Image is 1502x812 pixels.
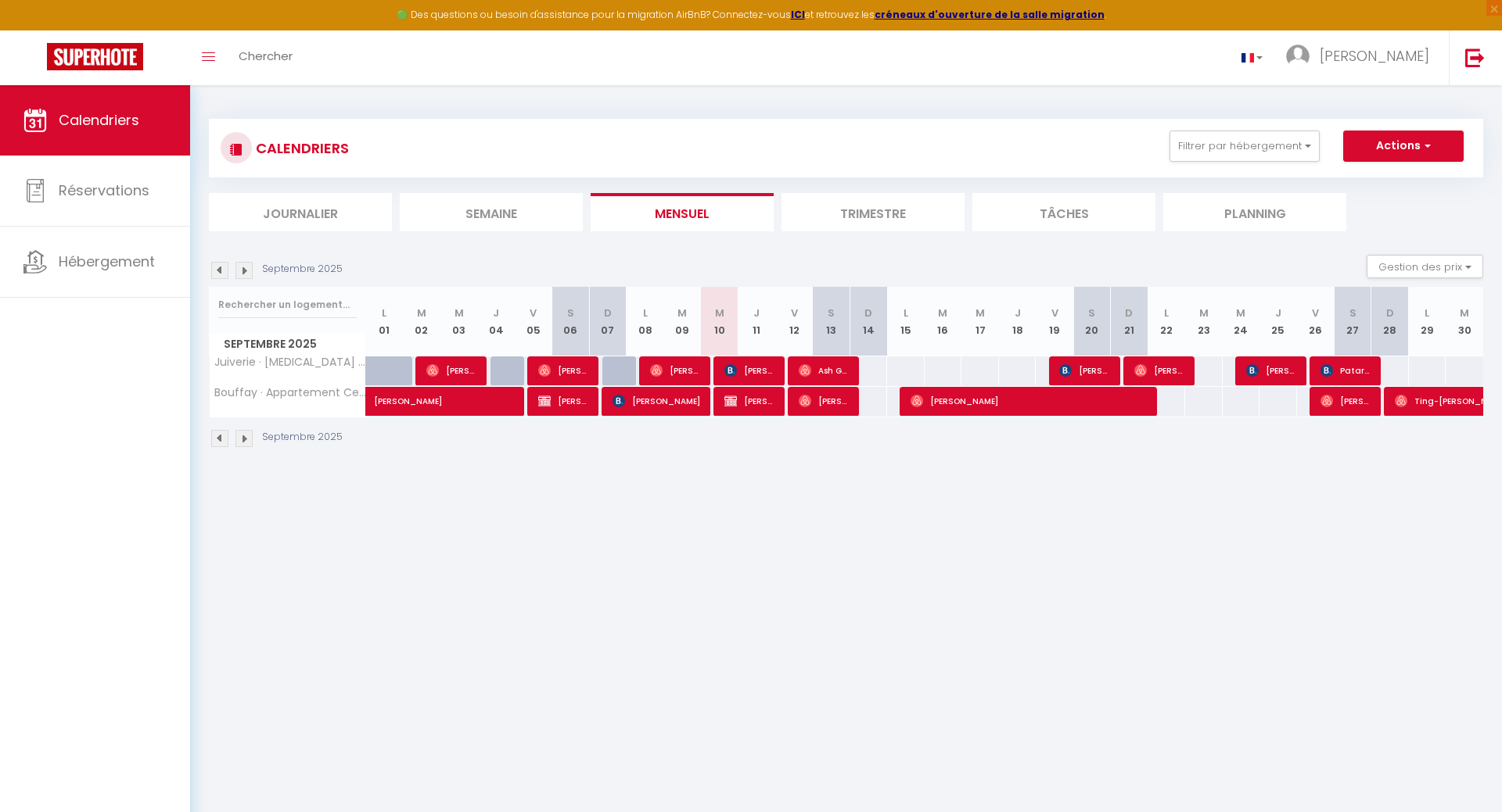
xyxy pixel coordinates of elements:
[1223,287,1260,356] th: 24
[925,287,962,356] th: 16
[417,306,426,320] abbr: M
[382,306,386,320] abbr: L
[813,287,850,356] th: 13
[538,386,588,416] span: [PERSON_NAME]
[1334,287,1371,356] th: 27
[374,378,518,408] span: [PERSON_NAME]
[1275,306,1281,320] abbr: J
[567,306,574,320] abbr: S
[791,8,805,21] a: ICI
[627,287,664,356] th: 08
[1059,356,1109,385] span: [PERSON_NAME]
[1312,306,1319,320] abbr: V
[1185,287,1223,356] th: 23
[1274,30,1449,85] a: ... [PERSON_NAME]
[426,356,476,385] span: [PERSON_NAME]
[724,356,774,385] span: [PERSON_NAME]
[13,6,59,53] button: Ouvrir le widget de chat LiveChat
[1036,287,1073,356] th: 19
[1170,131,1320,162] button: Filtrer par hébergement
[440,287,478,356] th: 03
[212,356,368,368] span: Juiverie · [MEDICAL_DATA] Duplex charme hyper centre historique
[218,291,357,319] input: Rechercher un logement...
[455,306,464,320] abbr: M
[1297,287,1335,356] th: 26
[239,48,293,64] span: Chercher
[1386,306,1394,320] abbr: D
[976,306,985,320] abbr: M
[1343,131,1464,162] button: Actions
[530,306,537,320] abbr: V
[262,430,343,445] p: Septembre 2025
[775,287,813,356] th: 12
[791,306,798,320] abbr: V
[999,287,1037,356] th: 18
[738,287,776,356] th: 11
[753,306,760,320] abbr: J
[904,306,908,320] abbr: L
[493,306,499,320] abbr: J
[782,193,965,231] li: Trimestre
[1409,287,1446,356] th: 29
[227,30,304,85] a: Chercher
[887,287,925,356] th: 15
[1259,287,1297,356] th: 25
[828,306,835,320] abbr: S
[1125,306,1133,320] abbr: D
[1465,48,1485,67] img: logout
[1349,306,1356,320] abbr: S
[477,287,515,356] th: 04
[538,356,588,385] span: [PERSON_NAME]
[1236,306,1245,320] abbr: M
[1199,306,1209,320] abbr: M
[1051,306,1058,320] abbr: V
[1446,287,1483,356] th: 30
[591,193,774,231] li: Mensuel
[1367,255,1483,278] button: Gestion des prix
[515,287,552,356] th: 05
[1073,287,1111,356] th: 20
[972,193,1155,231] li: Tâches
[1425,306,1429,320] abbr: L
[552,287,590,356] th: 06
[715,306,724,320] abbr: M
[799,356,849,385] span: Ash Gunjur
[366,287,404,356] th: 01
[1148,287,1185,356] th: 22
[1088,306,1095,320] abbr: S
[59,110,139,130] span: Calendriers
[59,181,149,200] span: Réservations
[938,306,947,320] abbr: M
[1320,46,1429,66] span: [PERSON_NAME]
[911,386,1148,416] span: [PERSON_NAME]
[366,387,404,417] a: [PERSON_NAME]
[210,333,365,356] span: Septembre 2025
[47,43,143,70] img: Super Booking
[1321,356,1371,385] span: Patarra [PERSON_NAME]
[1164,306,1169,320] abbr: L
[1460,306,1469,320] abbr: M
[212,387,368,399] span: Bouffay · Appartement Central et Calme avec Magnifique Vue
[799,386,849,416] span: [PERSON_NAME]
[1163,193,1346,231] li: Planning
[209,193,392,231] li: Journalier
[604,306,612,320] abbr: D
[875,8,1105,21] a: créneaux d'ouverture de la salle migration
[724,386,774,416] span: [PERSON_NAME]
[1015,306,1021,320] abbr: J
[850,287,887,356] th: 14
[701,287,738,356] th: 10
[663,287,701,356] th: 09
[1134,356,1184,385] span: [PERSON_NAME]
[643,306,648,320] abbr: L
[613,386,700,416] span: [PERSON_NAME]
[400,193,583,231] li: Semaine
[1371,287,1409,356] th: 28
[1246,356,1296,385] span: [PERSON_NAME]
[1111,287,1148,356] th: 21
[650,356,700,385] span: [PERSON_NAME]
[589,287,627,356] th: 07
[961,287,999,356] th: 17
